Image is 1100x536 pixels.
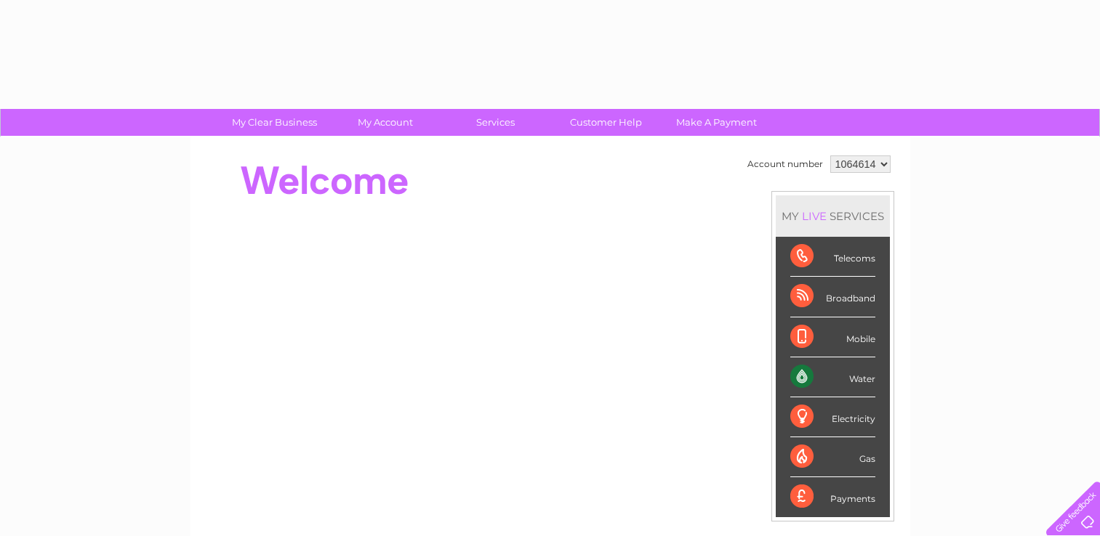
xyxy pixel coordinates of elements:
[790,357,875,397] div: Water
[799,209,830,223] div: LIVE
[776,195,890,237] div: MY SERVICES
[790,277,875,317] div: Broadband
[790,237,875,277] div: Telecoms
[790,317,875,357] div: Mobile
[325,109,445,136] a: My Account
[744,152,827,176] td: Account number
[546,109,666,136] a: Customer Help
[790,437,875,477] div: Gas
[435,109,555,136] a: Services
[657,109,776,136] a: Make A Payment
[790,397,875,437] div: Electricity
[790,477,875,516] div: Payments
[214,109,334,136] a: My Clear Business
